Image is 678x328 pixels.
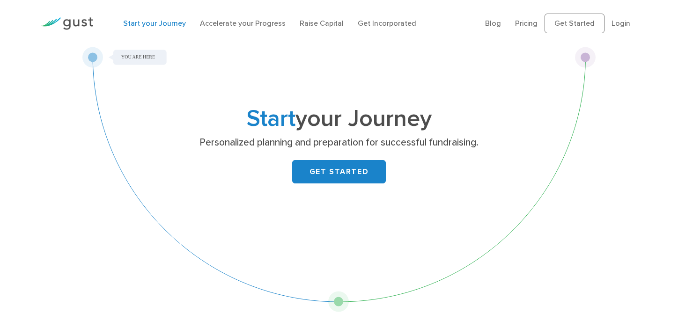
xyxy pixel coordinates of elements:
[485,19,501,28] a: Blog
[300,19,344,28] a: Raise Capital
[545,14,604,33] a: Get Started
[154,108,524,130] h1: your Journey
[41,17,93,30] img: Gust Logo
[515,19,538,28] a: Pricing
[358,19,416,28] a: Get Incorporated
[123,19,186,28] a: Start your Journey
[247,105,295,132] span: Start
[200,19,286,28] a: Accelerate your Progress
[612,19,630,28] a: Login
[292,160,386,183] a: GET STARTED
[158,136,521,149] p: Personalized planning and preparation for successful fundraising.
